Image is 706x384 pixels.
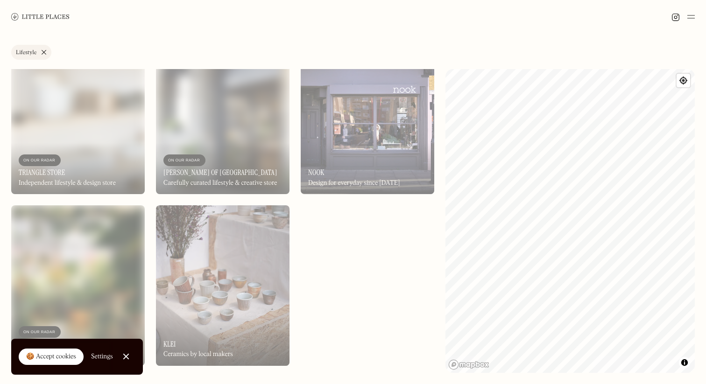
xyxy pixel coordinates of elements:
[91,353,113,360] div: Settings
[308,168,324,177] h3: Nook
[682,357,687,368] span: Toggle attribution
[156,205,289,365] a: KleiKleiKleiCeramics by local makers
[16,50,36,56] div: Lifestyle
[117,347,135,366] a: Close Cookie Popup
[168,156,201,165] div: On Our Radar
[19,349,84,365] a: 🍪 Accept cookies
[163,179,277,187] div: Carefully curated lifestyle & creative store
[19,179,116,187] div: Independent lifestyle & design store
[679,357,690,368] button: Toggle attribution
[11,34,145,194] img: Triangle Store
[19,168,65,177] h3: Triangle Store
[91,346,113,367] a: Settings
[156,205,289,365] img: Klei
[156,34,289,194] a: Earl of East LondonEarl of East LondonOn Our Radar[PERSON_NAME] of [GEOGRAPHIC_DATA]Carefully cur...
[163,340,176,349] h3: Klei
[677,74,690,87] button: Find my location
[11,34,145,194] a: Triangle StoreTriangle StoreOn Our RadarTriangle StoreIndependent lifestyle & design store
[301,34,434,194] img: Nook
[301,34,434,194] a: NookNookNookDesign for everyday since [DATE]
[445,69,695,373] canvas: Map
[23,156,56,165] div: On Our Radar
[163,350,233,358] div: Ceramics by local makers
[11,45,51,60] a: Lifestyle
[163,168,277,177] h3: [PERSON_NAME] of [GEOGRAPHIC_DATA]
[11,205,145,365] a: The Every SpaceThe Every SpaceOn Our RadarThe Every SpaceIndependent plant & gift shop
[308,179,400,187] div: Design for everyday since [DATE]
[23,328,56,337] div: On Our Radar
[26,352,76,362] div: 🍪 Accept cookies
[11,205,145,365] img: The Every Space
[448,359,489,370] a: Mapbox homepage
[156,34,289,194] img: Earl of East London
